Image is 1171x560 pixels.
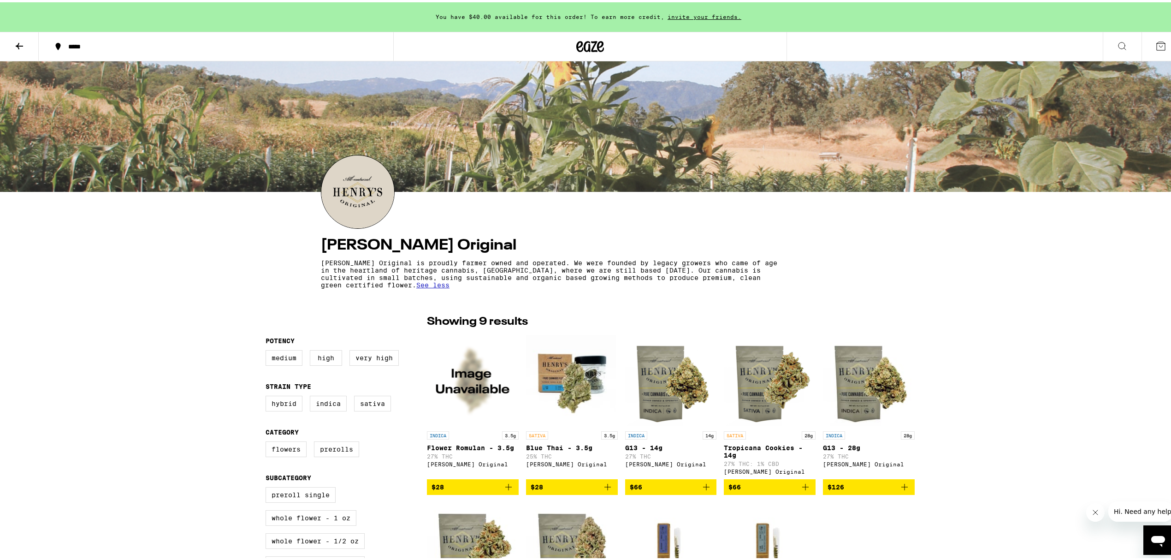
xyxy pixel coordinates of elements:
div: [PERSON_NAME] Original [625,459,717,465]
p: 27% THC [625,451,717,457]
a: Open page for Flower Romulan - 3.5g from Henry's Original [427,332,519,477]
img: Henry's Original - G13 - 14g [625,332,717,424]
label: Indica [310,393,347,409]
span: Hi. Need any help? [6,6,66,14]
legend: Strain Type [266,381,311,388]
h4: [PERSON_NAME] Original [321,236,859,250]
p: Showing 9 results [427,312,528,328]
div: [PERSON_NAME] Original [724,466,816,472]
p: 27% THC [427,451,519,457]
label: Prerolls [314,439,359,455]
img: Henry's Original logo [321,153,394,226]
p: INDICA [427,429,449,437]
div: [PERSON_NAME] Original [427,459,519,465]
label: Flowers [266,439,307,455]
p: 28g [901,429,915,437]
label: Sativa [354,393,391,409]
button: Add to bag [724,477,816,493]
span: $66 [630,481,642,489]
p: Blue Thai - 3.5g [526,442,618,449]
p: Tropicana Cookies - 14g [724,442,816,457]
p: 27% THC: 1% CBD [724,459,816,465]
p: INDICA [823,429,845,437]
span: $66 [728,481,741,489]
legend: Potency [266,335,295,342]
span: $28 [531,481,543,489]
legend: Category [266,426,299,434]
div: [PERSON_NAME] Original [526,459,618,465]
label: Hybrid [266,393,302,409]
p: Flower Romulan - 3.5g [427,442,519,449]
label: Whole Flower - 1/2 oz [266,531,365,547]
label: Whole Flower - 1 oz [266,508,356,524]
label: Preroll Single [266,485,336,500]
p: SATIVA [724,429,746,437]
p: 3.5g [601,429,618,437]
p: [PERSON_NAME] Original is proudly farmer owned and operated. We were founded by legacy growers wh... [321,257,778,286]
span: $126 [828,481,844,489]
p: SATIVA [526,429,548,437]
p: INDICA [625,429,647,437]
p: G13 - 14g [625,442,717,449]
a: Open page for Blue Thai - 3.5g from Henry's Original [526,332,618,477]
a: Open page for G13 - 28g from Henry's Original [823,332,915,477]
div: [PERSON_NAME] Original [823,459,915,465]
img: Henry's Original - Tropicana Cookies - 14g [724,332,816,424]
p: G13 - 28g [823,442,915,449]
iframe: Close message [1086,501,1105,519]
span: $28 [432,481,444,489]
img: Henry's Original - G13 - 28g [823,332,915,424]
button: Add to bag [526,477,618,493]
a: Open page for G13 - 14g from Henry's Original [625,332,717,477]
img: Henry's Original - Flower Romulan - 3.5g [427,332,519,424]
img: Henry's Original - Blue Thai - 3.5g [526,332,618,424]
p: 3.5g [502,429,519,437]
button: Add to bag [427,477,519,493]
span: invite your friends. [664,12,745,18]
a: Open page for Tropicana Cookies - 14g from Henry's Original [724,332,816,477]
p: 25% THC [526,451,618,457]
p: 27% THC [823,451,915,457]
button: Add to bag [625,477,717,493]
button: Add to bag [823,477,915,493]
label: High [310,348,342,363]
label: Medium [266,348,302,363]
span: See less [416,279,449,286]
p: 28g [802,429,816,437]
span: You have $40.00 available for this order! To earn more credit, [436,12,664,18]
label: Very High [349,348,399,363]
legend: Subcategory [266,472,311,479]
p: 14g [703,429,716,437]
